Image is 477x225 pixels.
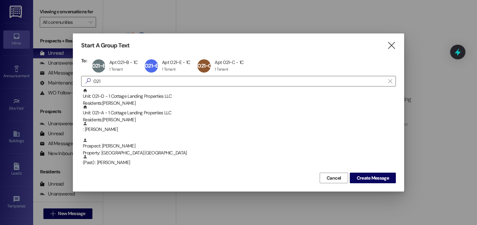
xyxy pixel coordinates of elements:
div: Prospect: [PERSON_NAME] [83,138,396,157]
span: Create Message [357,175,389,182]
i:  [388,79,392,84]
span: 021~B [92,62,106,69]
i:  [387,42,396,49]
div: 1 Tenant [162,67,176,72]
div: : [PERSON_NAME] [81,121,396,138]
div: Unit: 021~A - 1 Cottage Landing Properties LLC [83,105,396,124]
h3: Start A Group Text [81,42,130,49]
button: Cancel [320,173,348,183]
input: Search for any contact or apartment [93,77,385,86]
button: Clear text [385,76,396,86]
div: Residents: [PERSON_NAME] [83,116,396,123]
div: 1 Tenant [215,67,228,72]
div: Property: [GEOGRAPHIC_DATA] [GEOGRAPHIC_DATA] [83,149,396,156]
h3: To: [81,58,87,64]
div: (Past) : [PERSON_NAME] [81,154,396,171]
div: Apt 021~E - 1C [162,59,190,65]
div: Unit: 021~D - 1 Cottage Landing Properties LLC [83,88,396,107]
span: 021~C [197,62,212,69]
div: Residents: [PERSON_NAME] [83,100,396,107]
div: : [PERSON_NAME] [83,121,396,133]
i:  [83,78,93,84]
div: 1 Tenant [109,67,123,72]
div: Prospect: [PERSON_NAME]Property: [GEOGRAPHIC_DATA] [GEOGRAPHIC_DATA] [81,138,396,154]
div: Apt 021~B - 1C [109,59,137,65]
span: Cancel [327,175,341,182]
span: 021~E [145,62,158,69]
div: Unit: 021~A - 1 Cottage Landing Properties LLCResidents:[PERSON_NAME] [81,105,396,121]
button: Create Message [350,173,396,183]
div: Unit: 021~D - 1 Cottage Landing Properties LLCResidents:[PERSON_NAME] [81,88,396,105]
div: (Past) : [PERSON_NAME] [83,154,396,166]
div: Apt 021~C - 1C [215,59,243,65]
